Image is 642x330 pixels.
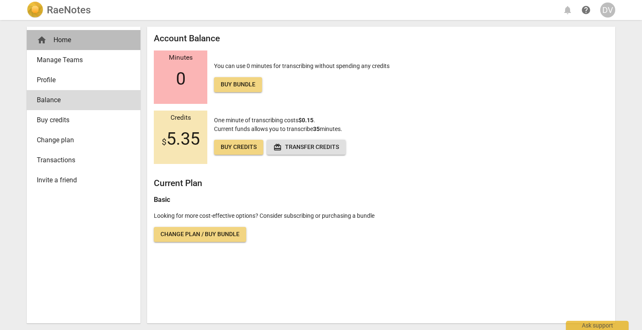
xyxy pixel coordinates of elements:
[273,143,339,151] span: Transfer credits
[27,2,43,18] img: Logo
[27,90,140,110] a: Balance
[298,117,313,123] b: $0.15
[27,170,140,190] a: Invite a friend
[37,95,124,105] span: Balance
[154,54,207,62] div: Minutes
[27,2,91,18] a: LogoRaeNotes
[37,75,124,85] span: Profile
[162,129,200,149] span: 5.35
[313,126,320,132] b: 35
[37,135,124,145] span: Change plan
[27,70,140,90] a: Profile
[37,155,124,165] span: Transactions
[160,230,239,239] span: Change plan / Buy bundle
[47,4,91,16] h2: RaeNotes
[581,5,591,15] span: help
[27,130,140,150] a: Change plan
[214,126,342,132] span: Current funds allows you to transcribe minutes.
[154,33,609,44] h2: Account Balance
[176,69,186,89] span: 0
[221,143,257,151] span: Buy credits
[37,35,47,45] span: home
[273,143,282,151] span: redeem
[154,212,609,220] p: Looking for more cost-effective options? Consider subscribing or purchasing a bundle
[566,321,629,330] div: Ask support
[214,62,390,92] p: You can use 0 minutes for transcribing without spending any credits
[221,81,255,89] span: Buy bundle
[154,196,170,204] b: Basic
[267,140,346,155] button: Transfer credits
[214,140,263,155] a: Buy credits
[578,3,594,18] a: Help
[214,117,315,123] span: One minute of transcribing costs .
[214,77,262,92] a: Buy bundle
[27,50,140,70] a: Manage Teams
[27,150,140,170] a: Transactions
[37,115,124,125] span: Buy credits
[37,55,124,65] span: Manage Teams
[37,175,124,185] span: Invite a friend
[27,30,140,50] div: Home
[27,110,140,130] a: Buy credits
[37,35,124,45] div: Home
[154,178,609,189] h2: Current Plan
[162,137,166,147] span: $
[154,114,207,122] div: Credits
[600,3,615,18] button: DV
[154,227,246,242] a: Change plan / Buy bundle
